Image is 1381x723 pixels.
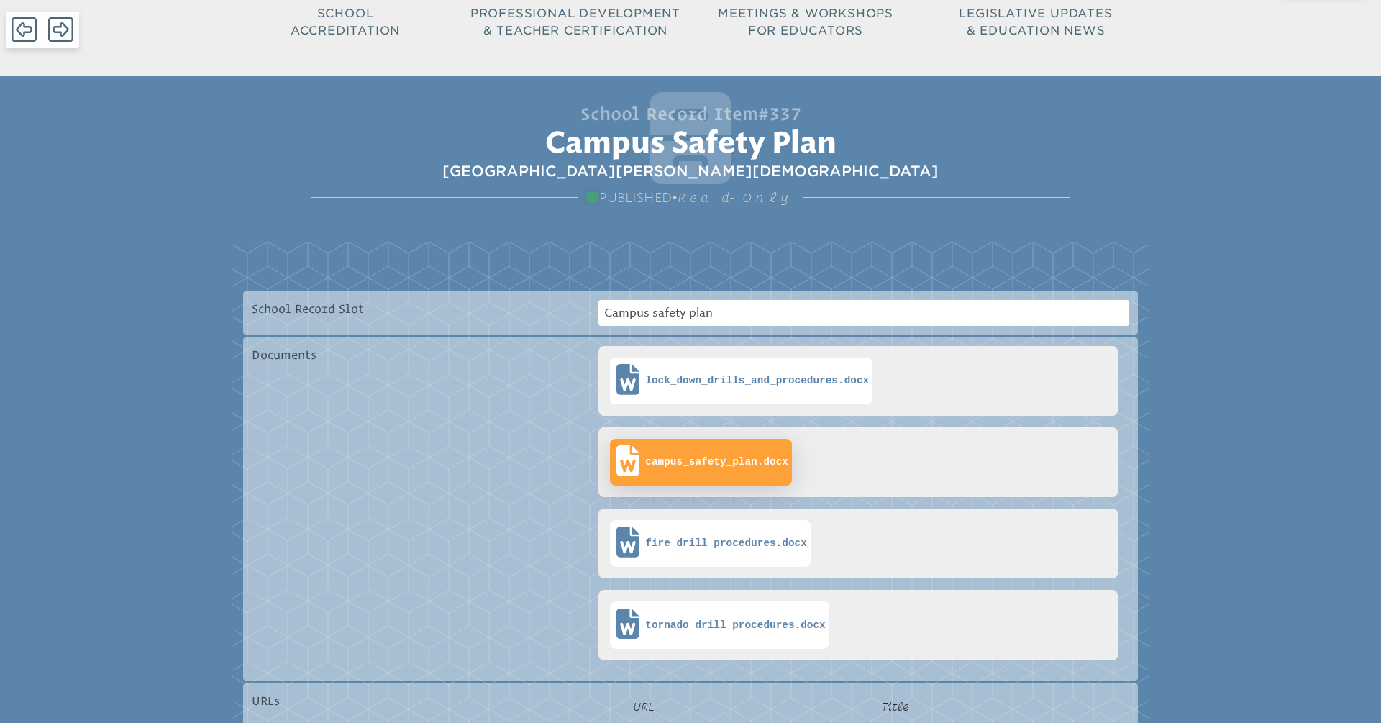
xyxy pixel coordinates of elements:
p: School Record Slot [252,300,537,317]
span: Back [12,15,37,44]
span: Legislative Updates & Education News [959,6,1112,37]
span: #337 [758,104,801,124]
a: lock_down_drills_and_procedures.docx [610,358,872,404]
span: Title [881,698,1124,715]
span: [GEOGRAPHIC_DATA][PERSON_NAME][DEMOGRAPHIC_DATA] [311,160,1070,182]
span: Professional Development & Teacher Certification [470,6,680,37]
span: fire_drill_procedures.docx [645,537,807,550]
span: tornado_drill_procedures.docx [645,619,825,632]
span: Meetings & Workshops for Educators [718,6,893,37]
span: Read-Only [678,190,796,205]
p: URLs [252,692,537,709]
p: Documents [252,346,537,363]
span: published [586,190,672,206]
span: Forward [48,15,73,44]
span: campus_safety_plan.docx [645,456,788,468]
span: • [586,188,796,208]
span: Campus safety plan [545,129,837,158]
span: School Accreditation [291,6,400,37]
h1: School Record Item [311,105,1070,122]
a: campus_safety_plan.docx [610,439,792,486]
span: lock_down_drills_and_procedures.docx [645,375,869,387]
span: URL [633,698,875,715]
a: tornado_drill_procedures.docx [610,601,829,648]
a: fire_drill_procedures.docx [610,520,811,567]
